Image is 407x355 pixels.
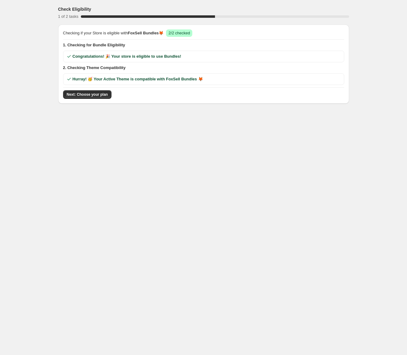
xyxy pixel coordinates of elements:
span: 2. Checking Theme Compatibility [63,65,344,71]
span: Hurray! 🥳 Your Active Theme is compatible with FoxSell Bundles 🦊 [73,76,203,82]
span: 1 of 2 tasks [58,14,78,19]
span: 1. Checking for Bundle Eligibility [63,42,344,48]
span: FoxSell Bundles [128,31,159,35]
button: Next: Choose your plan [63,90,112,99]
span: Checking if your Store is eligible with 🦊 [63,30,164,36]
span: Congratulations! 🎉 Your store is eligible to use Bundles! [73,53,181,60]
span: 2/2 checked [168,31,190,35]
span: Next: Choose your plan [67,92,108,97]
h3: Check Eligibility [58,6,91,12]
